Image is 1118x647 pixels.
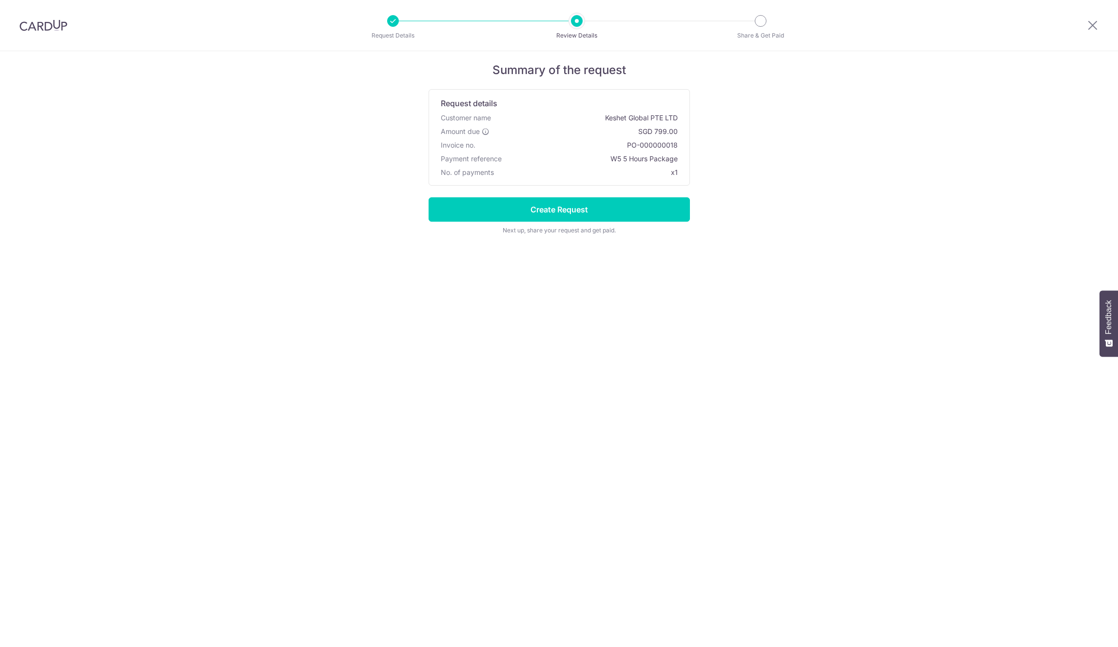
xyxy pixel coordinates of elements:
[493,127,678,136] span: SGD 799.00
[441,113,491,123] span: Customer name
[671,168,678,176] span: x1
[541,31,613,40] p: Review Details
[1104,300,1113,334] span: Feedback
[20,19,67,31] img: CardUp
[441,127,490,136] label: Amount due
[1055,618,1108,642] iframe: Opens a widget where you can find more information
[429,63,690,77] h5: Summary of the request
[441,168,494,177] span: No. of payments
[441,154,502,164] span: Payment reference
[1099,290,1118,357] button: Feedback - Show survey
[429,197,690,222] input: Create Request
[429,226,690,235] div: Next up, share your request and get paid.
[725,31,797,40] p: Share & Get Paid
[441,97,497,109] span: Request details
[441,140,475,150] span: Invoice no.
[357,31,429,40] p: Request Details
[506,154,678,164] span: W5 5 Hours Package
[495,113,678,123] span: Keshet Global PTE LTD
[479,140,678,150] span: PO-000000018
